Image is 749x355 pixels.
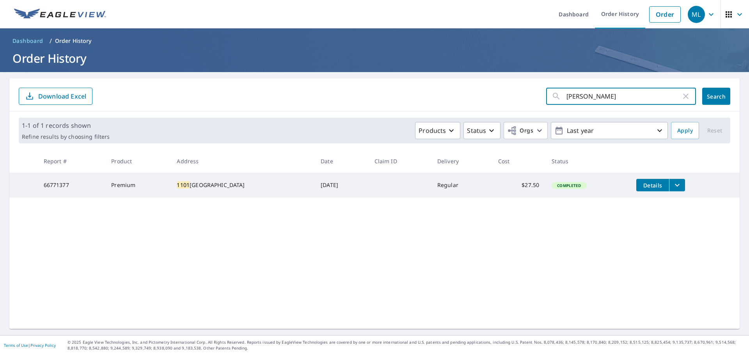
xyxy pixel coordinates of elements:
button: Download Excel [19,88,92,105]
a: Order [649,6,681,23]
td: [DATE] [314,173,368,198]
button: Search [702,88,730,105]
h1: Order History [9,50,740,66]
nav: breadcrumb [9,35,740,47]
td: $27.50 [492,173,546,198]
div: ML [688,6,705,23]
img: EV Logo [14,9,106,20]
button: Orgs [504,122,548,139]
a: Terms of Use [4,343,28,348]
p: Download Excel [38,92,86,101]
th: Date [314,150,368,173]
span: Apply [677,126,693,136]
td: Premium [105,173,170,198]
td: Regular [431,173,492,198]
th: Status [545,150,630,173]
div: [GEOGRAPHIC_DATA] [177,181,308,189]
th: Report # [37,150,105,173]
th: Cost [492,150,546,173]
button: Last year [551,122,668,139]
span: Details [641,182,664,189]
p: | [4,343,56,348]
p: Order History [55,37,92,45]
p: Refine results by choosing filters [22,133,110,140]
button: Apply [671,122,699,139]
button: Products [415,122,460,139]
li: / [50,36,52,46]
a: Dashboard [9,35,46,47]
button: detailsBtn-66771377 [636,179,669,191]
th: Claim ID [368,150,431,173]
span: Completed [552,183,586,188]
span: Dashboard [12,37,43,45]
p: 1-1 of 1 records shown [22,121,110,130]
td: 66771377 [37,173,105,198]
button: filesDropdownBtn-66771377 [669,179,685,191]
th: Product [105,150,170,173]
th: Address [170,150,314,173]
p: © 2025 Eagle View Technologies, Inc. and Pictometry International Corp. All Rights Reserved. Repo... [67,339,745,351]
input: Address, Report #, Claim ID, etc. [566,85,681,107]
mark: 1101 [177,181,190,189]
th: Delivery [431,150,492,173]
a: Privacy Policy [30,343,56,348]
span: Search [708,93,724,100]
button: Status [463,122,501,139]
p: Last year [564,124,655,138]
p: Status [467,126,486,135]
p: Products [419,126,446,135]
span: Orgs [507,126,533,136]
